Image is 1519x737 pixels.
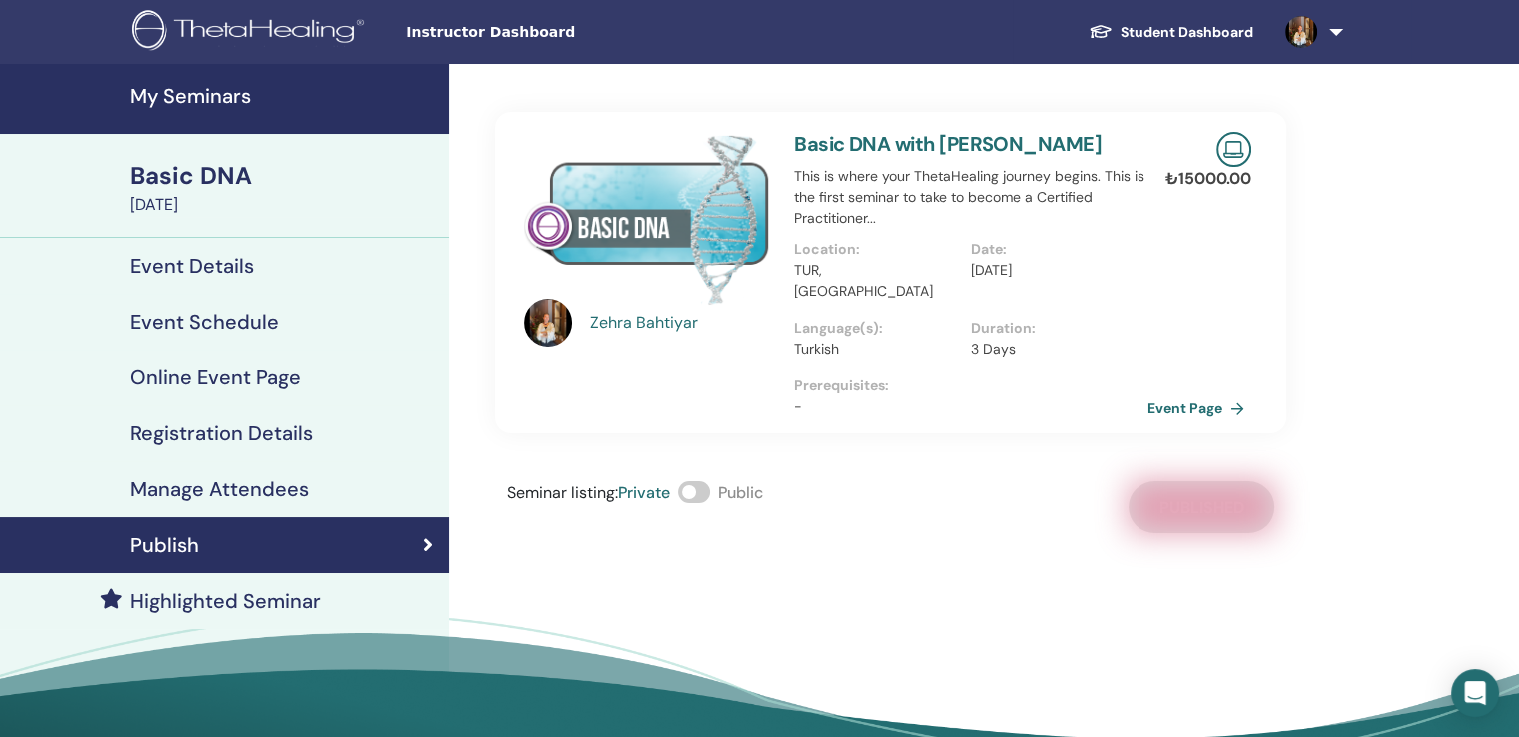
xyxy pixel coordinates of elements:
[971,339,1136,360] p: 3 Days
[971,318,1136,339] p: Duration :
[794,166,1147,229] p: This is where your ThetaHealing journey begins. This is the first seminar to take to become a Cer...
[971,260,1136,281] p: [DATE]
[971,239,1136,260] p: Date :
[524,299,572,347] img: default.jpg
[1216,132,1251,167] img: Live Online Seminar
[1073,14,1269,51] a: Student Dashboard
[132,10,371,55] img: logo.png
[590,311,775,335] a: Zehra Bahtiyar
[1165,167,1251,191] p: ₺ 15000.00
[794,396,1147,417] p: -
[1147,393,1252,423] a: Event Page
[1285,16,1317,48] img: default.jpg
[130,84,437,108] h4: My Seminars
[794,318,959,339] p: Language(s) :
[130,366,301,389] h4: Online Event Page
[406,22,706,43] span: Instructor Dashboard
[130,533,199,557] h4: Publish
[130,589,321,613] h4: Highlighted Seminar
[524,132,770,305] img: Basic DNA
[794,339,959,360] p: Turkish
[130,421,313,445] h4: Registration Details
[118,159,449,217] a: Basic DNA[DATE]
[130,254,254,278] h4: Event Details
[130,159,437,193] div: Basic DNA
[130,477,309,501] h4: Manage Attendees
[618,482,670,503] span: Private
[1089,23,1113,40] img: graduation-cap-white.svg
[794,239,959,260] p: Location :
[130,310,279,334] h4: Event Schedule
[507,482,618,503] span: Seminar listing :
[794,260,959,302] p: TUR, [GEOGRAPHIC_DATA]
[794,131,1102,157] a: Basic DNA with [PERSON_NAME]
[794,375,1147,396] p: Prerequisites :
[130,193,437,217] div: [DATE]
[718,482,763,503] span: Public
[1451,669,1499,717] div: Open Intercom Messenger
